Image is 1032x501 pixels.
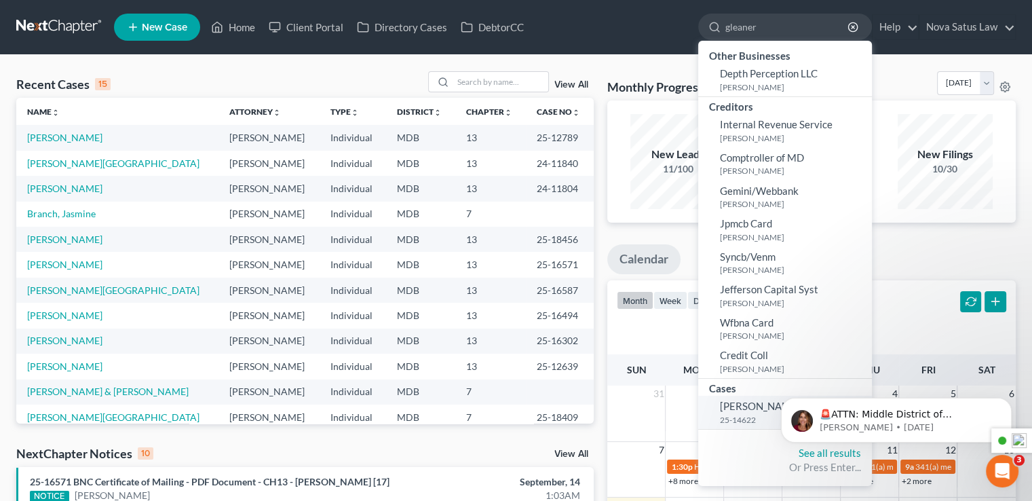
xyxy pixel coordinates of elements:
small: [PERSON_NAME] [720,297,868,309]
small: [PERSON_NAME] [720,330,868,341]
td: 25-18409 [526,405,594,430]
td: 25-12789 [526,125,594,150]
span: 3 [1014,455,1025,466]
div: 15 [95,78,111,90]
td: Individual [320,405,386,430]
td: Individual [320,227,386,252]
a: [PERSON_NAME] [27,259,102,270]
a: View All [554,449,588,459]
div: Recent Cases [16,76,111,92]
a: [PERSON_NAME] [27,360,102,372]
a: 25-16571 BNC Certificate of Mailing - PDF Document - CH13 - [PERSON_NAME] [17] [30,476,389,487]
td: [PERSON_NAME] [218,329,320,354]
a: +2 more [901,476,931,486]
td: Individual [320,379,386,405]
span: Internal Revenue Service [720,118,833,130]
button: month [617,291,653,310]
td: Individual [320,125,386,150]
a: [PERSON_NAME] [27,183,102,194]
a: [PERSON_NAME][GEOGRAPHIC_DATA] [27,157,199,169]
span: Syncb/Venm [720,250,776,263]
span: Wfbna Card [720,316,773,329]
a: Tasks [687,244,740,274]
a: Wfbna Card[PERSON_NAME] [698,312,872,346]
td: 7 [455,379,526,405]
a: [PERSON_NAME] [27,335,102,346]
small: [PERSON_NAME] [720,165,868,177]
span: Mon [683,364,706,375]
td: 24-11840 [526,151,594,176]
td: MDB [386,278,455,303]
a: Jefferson Capital Syst[PERSON_NAME] [698,279,872,312]
a: +8 more [668,476,697,486]
a: [PERSON_NAME][GEOGRAPHIC_DATA] [27,284,199,296]
div: 11/100 [630,162,725,176]
a: Jpmcb Card[PERSON_NAME] [698,213,872,246]
td: Individual [320,252,386,277]
div: Other Businesses [698,46,872,63]
td: [PERSON_NAME] [218,176,320,201]
td: 13 [455,151,526,176]
a: Internal Revenue Service[PERSON_NAME] [698,114,872,147]
span: Depth Perception LLC [720,67,818,79]
span: Comptroller of MD [720,151,804,164]
td: 13 [455,176,526,201]
td: 13 [455,252,526,277]
a: Case Nounfold_more [537,107,580,117]
td: 13 [455,278,526,303]
td: 24-11804 [526,176,594,201]
td: [PERSON_NAME] [218,202,320,227]
td: Individual [320,354,386,379]
small: [PERSON_NAME] [720,132,868,144]
td: [PERSON_NAME] [218,405,320,430]
div: NextChapter Notices [16,445,153,462]
span: 1:30p [671,462,692,472]
a: [PERSON_NAME] & [PERSON_NAME] [27,386,189,397]
i: unfold_more [504,109,512,117]
small: [PERSON_NAME] [720,264,868,276]
td: MDB [386,252,455,277]
td: [PERSON_NAME] [218,252,320,277]
span: Gemini/Webbank [720,185,799,197]
iframe: Intercom live chat [986,455,1018,487]
td: 13 [455,125,526,150]
div: 10 [138,447,153,460]
td: Individual [320,151,386,176]
a: Chapterunfold_more [466,107,512,117]
td: Individual [320,278,386,303]
td: 25-12639 [526,354,594,379]
span: Credit Coll [720,349,768,361]
a: Typeunfold_more [330,107,359,117]
td: [PERSON_NAME] [218,151,320,176]
td: 7 [455,202,526,227]
td: MDB [386,227,455,252]
td: 13 [455,354,526,379]
td: MDB [386,151,455,176]
td: [PERSON_NAME] [218,379,320,405]
div: Cases [698,379,872,396]
a: Client Portal [262,15,350,39]
td: MDB [386,125,455,150]
small: [PERSON_NAME] [720,231,868,243]
span: Fri [921,364,935,375]
button: week [653,291,687,310]
td: MDB [386,379,455,405]
td: Individual [320,176,386,201]
td: MDB [386,202,455,227]
td: Individual [320,202,386,227]
td: MDB [386,303,455,328]
td: 13 [455,303,526,328]
i: unfold_more [434,109,442,117]
td: 13 [455,227,526,252]
a: [PERSON_NAME][GEOGRAPHIC_DATA] [27,411,199,423]
span: Jefferson Capital Syst [720,283,818,295]
i: unfold_more [351,109,359,117]
a: Directory Cases [350,15,454,39]
i: unfold_more [52,109,60,117]
a: View All [554,80,588,90]
div: 10/30 [898,162,993,176]
small: [PERSON_NAME] [720,198,868,210]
